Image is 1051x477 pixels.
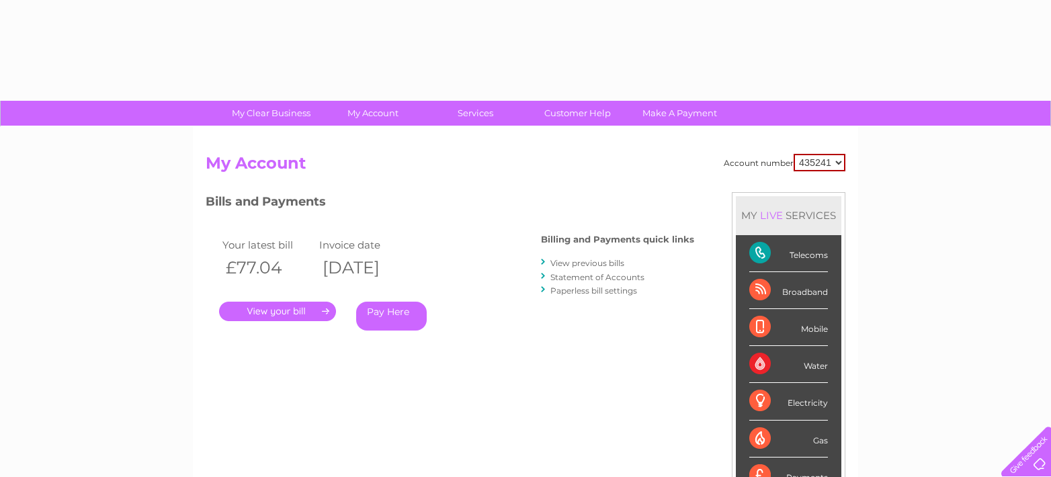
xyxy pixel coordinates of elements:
a: My Clear Business [216,101,327,126]
h2: My Account [206,154,845,179]
div: Mobile [749,309,828,346]
div: Water [749,346,828,383]
div: LIVE [757,209,786,222]
a: . [219,302,336,321]
a: Customer Help [522,101,633,126]
div: Telecoms [749,235,828,272]
a: Pay Here [356,302,427,331]
td: Your latest bill [219,236,316,254]
h4: Billing and Payments quick links [541,234,694,245]
div: Gas [749,421,828,458]
div: Electricity [749,383,828,420]
a: Paperless bill settings [550,286,637,296]
a: My Account [318,101,429,126]
a: View previous bills [550,258,624,268]
a: Services [420,101,531,126]
th: £77.04 [219,254,316,281]
div: MY SERVICES [736,196,841,234]
th: [DATE] [316,254,413,281]
div: Broadband [749,272,828,309]
td: Invoice date [316,236,413,254]
div: Account number [724,154,845,171]
h3: Bills and Payments [206,192,694,216]
a: Make A Payment [624,101,735,126]
a: Statement of Accounts [550,272,644,282]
